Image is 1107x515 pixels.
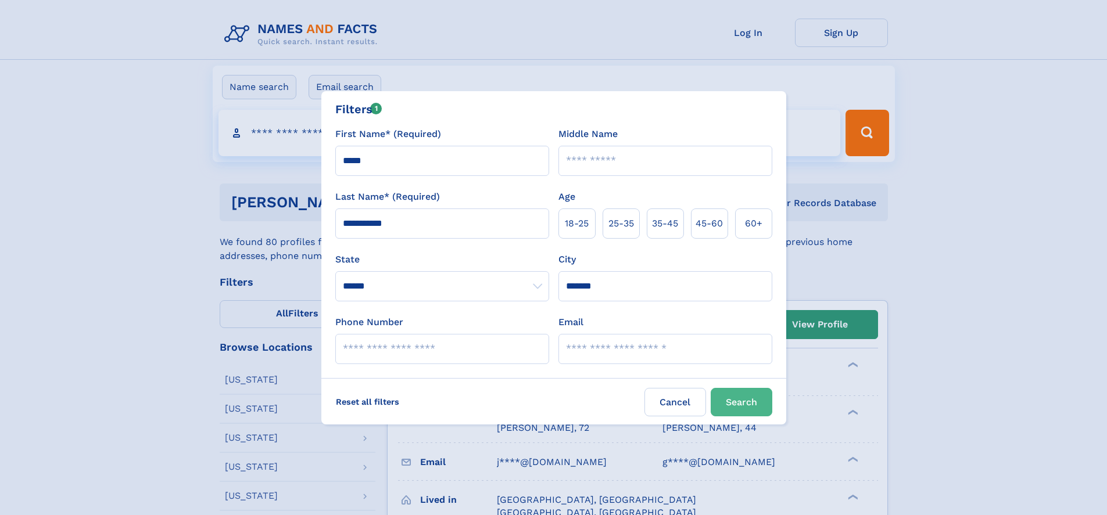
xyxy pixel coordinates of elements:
span: 60+ [745,217,762,231]
span: 45‑60 [696,217,723,231]
label: Last Name* (Required) [335,190,440,204]
label: State [335,253,549,266]
span: 25‑35 [608,217,634,231]
label: Email [558,315,583,329]
span: 35‑45 [652,217,678,231]
span: 18‑25 [565,217,589,231]
label: City [558,253,576,266]
label: Phone Number [335,315,403,329]
label: Age [558,190,575,204]
label: Reset all filters [328,388,407,416]
label: Cancel [644,388,706,416]
div: Filters [335,100,382,118]
label: Middle Name [558,127,618,141]
label: First Name* (Required) [335,127,441,141]
button: Search [711,388,772,416]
